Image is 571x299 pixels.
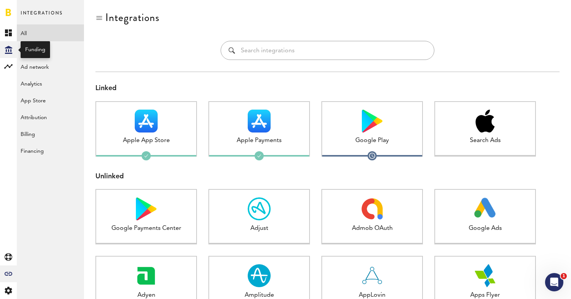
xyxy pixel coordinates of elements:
div: Admob OAuth [322,224,422,233]
div: Google Ads [435,224,535,233]
a: App Store [17,92,84,108]
div: Integrations [105,11,160,24]
div: Unlinked [95,172,560,182]
input: Search integrations [241,41,426,60]
span: Support [56,5,83,12]
a: Ad network [17,58,84,75]
img: Admob OAuth [361,197,384,220]
a: All [17,24,84,41]
img: Google Ads [474,197,497,220]
span: 1 [561,273,567,279]
img: Adjust [248,197,271,220]
img: Apple App Store [135,110,158,133]
img: Apple Payments [248,110,271,133]
img: Apps Flyer [474,264,497,287]
img: Search Ads [476,110,495,133]
span: Integrations [21,8,63,24]
a: Accounting [17,41,84,58]
div: Google Play [322,136,422,145]
a: Analytics [17,75,84,92]
img: Amplitude [248,264,271,287]
div: Google Payments Center [96,224,196,233]
div: Funding [25,46,45,53]
div: Adjust [209,224,309,233]
div: Apple Payments [209,136,309,145]
div: Linked [95,84,560,94]
div: Search Ads [435,136,535,145]
img: AppLovin [361,264,384,287]
img: Adyen [135,264,158,287]
a: Billing [17,125,84,142]
iframe: Intercom live chat [545,273,563,291]
img: Google Play [362,110,382,133]
a: Attribution [17,108,84,125]
a: Financing [17,142,84,159]
div: Apple App Store [96,136,196,145]
img: Google Payments Center [136,197,156,220]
